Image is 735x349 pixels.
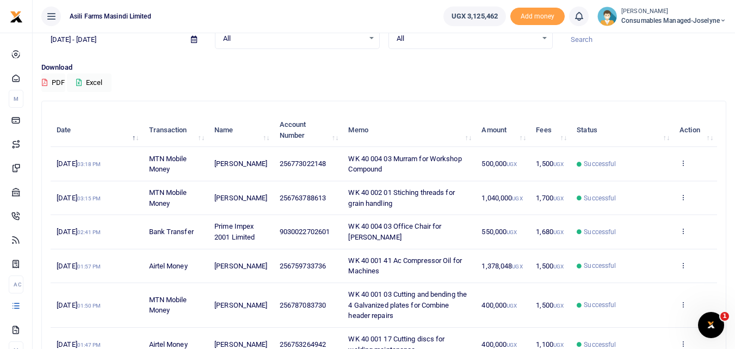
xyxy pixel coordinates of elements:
[510,8,565,26] li: Toup your wallet
[77,303,101,309] small: 01:50 PM
[536,301,564,309] span: 1,500
[77,195,101,201] small: 03:15 PM
[553,161,564,167] small: UGX
[149,228,194,236] span: Bank Transfer
[77,161,101,167] small: 03:18 PM
[720,312,729,321] span: 1
[443,7,506,26] a: UGX 3,125,462
[208,113,274,147] th: Name: activate to sort column ascending
[512,195,522,201] small: UGX
[280,262,326,270] span: 256759733736
[10,12,23,20] a: logo-small logo-large logo-large
[553,303,564,309] small: UGX
[561,30,726,49] input: Search
[280,194,326,202] span: 256763788613
[481,340,517,348] span: 400,000
[57,340,101,348] span: [DATE]
[571,113,674,147] th: Status: activate to sort column ascending
[512,264,522,270] small: UGX
[597,7,726,26] a: profile-user [PERSON_NAME] Consumables managed-Joselyne
[223,33,364,44] span: All
[397,33,538,44] span: All
[510,8,565,26] span: Add money
[57,262,101,270] span: [DATE]
[65,11,156,21] span: Asili Farms Masindi Limited
[280,160,326,168] span: 256773022148
[507,161,517,167] small: UGX
[475,113,530,147] th: Amount: activate to sort column ascending
[536,340,564,348] span: 1,100
[536,262,564,270] span: 1,500
[536,194,564,202] span: 1,700
[348,222,441,241] span: WK 40 004 03 Office Chair for [PERSON_NAME]
[214,222,255,241] span: Prime Impex 2001 Limited
[77,342,101,348] small: 01:47 PM
[584,227,616,237] span: Successful
[584,261,616,271] span: Successful
[510,11,565,20] a: Add money
[348,188,454,207] span: WK 40 002 01 Stiching threads for grain handling
[57,228,101,236] span: [DATE]
[439,7,510,26] li: Wallet ballance
[536,228,564,236] span: 1,680
[553,229,564,235] small: UGX
[674,113,717,147] th: Action: activate to sort column ascending
[553,195,564,201] small: UGX
[149,155,187,174] span: MTN Mobile Money
[507,229,517,235] small: UGX
[149,340,188,348] span: Airtel Money
[9,90,23,108] li: M
[214,301,267,309] span: [PERSON_NAME]
[621,7,726,16] small: [PERSON_NAME]
[530,113,571,147] th: Fees: activate to sort column ascending
[597,7,617,26] img: profile-user
[698,312,724,338] iframe: Intercom live chat
[143,113,208,147] th: Transaction: activate to sort column ascending
[280,301,326,309] span: 256787083730
[214,262,267,270] span: [PERSON_NAME]
[51,113,143,147] th: Date: activate to sort column descending
[481,301,517,309] span: 400,000
[507,342,517,348] small: UGX
[481,262,522,270] span: 1,378,048
[536,160,564,168] span: 1,500
[348,256,461,275] span: WK 40 001 41 Ac Compressor Oil for Machines
[77,264,101,270] small: 01:57 PM
[214,160,267,168] span: [PERSON_NAME]
[481,160,517,168] span: 500,000
[553,342,564,348] small: UGX
[41,62,726,74] p: Download
[584,193,616,203] span: Successful
[41,74,65,92] button: PDF
[10,10,23,23] img: logo-small
[348,155,461,174] span: WK 40 004 03 Murram for Workshop Compound
[41,30,182,49] input: select period
[280,228,330,236] span: 9030022702601
[149,296,187,315] span: MTN Mobile Money
[584,300,616,310] span: Successful
[67,74,112,92] button: Excel
[452,11,498,22] span: UGX 3,125,462
[149,262,188,270] span: Airtel Money
[584,159,616,169] span: Successful
[274,113,343,147] th: Account Number: activate to sort column ascending
[57,160,101,168] span: [DATE]
[342,113,475,147] th: Memo: activate to sort column ascending
[481,228,517,236] span: 550,000
[57,194,101,202] span: [DATE]
[214,194,267,202] span: [PERSON_NAME]
[214,340,267,348] span: [PERSON_NAME]
[348,290,467,320] span: WK 40 001 03 Cutting and bending the 4 Galvanized plates for Combine header repairs
[149,188,187,207] span: MTN Mobile Money
[77,229,101,235] small: 02:41 PM
[507,303,517,309] small: UGX
[9,275,23,293] li: Ac
[553,264,564,270] small: UGX
[621,16,726,26] span: Consumables managed-Joselyne
[57,301,101,309] span: [DATE]
[481,194,522,202] span: 1,040,000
